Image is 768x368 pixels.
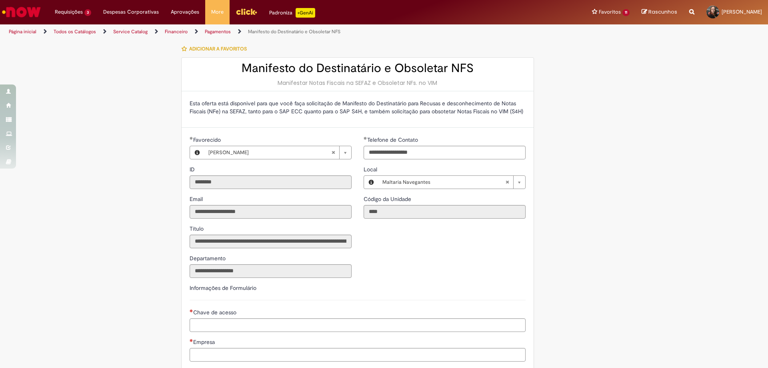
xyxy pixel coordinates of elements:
[208,146,331,159] span: [PERSON_NAME]
[599,8,621,16] span: Favoritos
[6,24,506,39] ul: Trilhas de página
[236,6,257,18] img: click_logo_yellow_360x200.png
[622,9,630,16] span: 11
[1,4,42,20] img: ServiceNow
[642,8,677,16] a: Rascunhos
[103,8,159,16] span: Despesas Corporativas
[190,318,526,332] input: Chave de acesso
[190,137,193,140] span: Obrigatório Preenchido
[193,338,216,346] span: Empresa
[364,205,526,219] input: Código da Unidade
[190,165,196,173] label: Somente leitura - ID
[190,225,205,232] span: Somente leitura - Título
[190,309,193,312] span: Necessários
[648,8,677,16] span: Rascunhos
[171,8,199,16] span: Aprovações
[722,8,762,15] span: [PERSON_NAME]
[193,309,238,316] span: Chave de acesso
[193,136,222,143] span: Favorecido, Adriane Slawski Biedzicki
[190,205,352,219] input: Email
[55,8,83,16] span: Requisições
[190,195,204,203] label: Somente leitura - Email
[248,28,340,35] a: Manifesto do Destinatário e Obsoletar NFS
[190,284,256,292] label: Informações de Formulário
[190,79,526,87] div: Manifestar Notas Fiscais na SEFAZ e Obsoletar NFs. no VIM
[190,166,196,173] span: Somente leitura - ID
[364,195,413,203] label: Somente leitura - Código da Unidade
[190,339,193,342] span: Necessários
[327,146,339,159] abbr: Limpar campo Favorecido
[364,195,413,203] span: Somente leitura - Código da Unidade
[190,62,526,75] h2: Manifesto do Destinatário e Obsoletar NFS
[190,146,204,159] button: Favorecido, Visualizar este registro Adriane Slawski Biedzicki
[190,264,352,278] input: Departamento
[501,176,513,189] abbr: Limpar campo Local
[9,28,36,35] a: Página inicial
[54,28,96,35] a: Todos os Catálogos
[367,136,420,143] span: Telefone de Contato
[190,348,526,362] input: Empresa
[190,235,352,248] input: Título
[204,146,351,159] a: [PERSON_NAME]Limpar campo Favorecido
[190,175,352,189] input: ID
[378,176,525,189] a: Maltaria NavegantesLimpar campo Local
[190,254,227,262] label: Somente leitura - Departamento
[113,28,148,35] a: Service Catalog
[211,8,224,16] span: More
[190,195,204,203] span: Somente leitura - Email
[189,46,247,52] span: Adicionar a Favoritos
[382,176,505,189] span: Maltaria Navegantes
[190,99,526,115] p: Esta oferta está disponivel para que você faça solicitação de Manifesto do Destinatário para Recu...
[269,8,315,18] div: Padroniza
[84,9,91,16] span: 3
[205,28,231,35] a: Pagamentos
[364,137,367,140] span: Obrigatório Preenchido
[165,28,188,35] a: Financeiro
[364,176,378,189] button: Local, Visualizar este registro Maltaria Navegantes
[364,146,526,159] input: Telefone de Contato
[364,166,379,173] span: Local
[190,225,205,233] label: Somente leitura - Título
[181,40,251,57] button: Adicionar a Favoritos
[296,8,315,18] p: +GenAi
